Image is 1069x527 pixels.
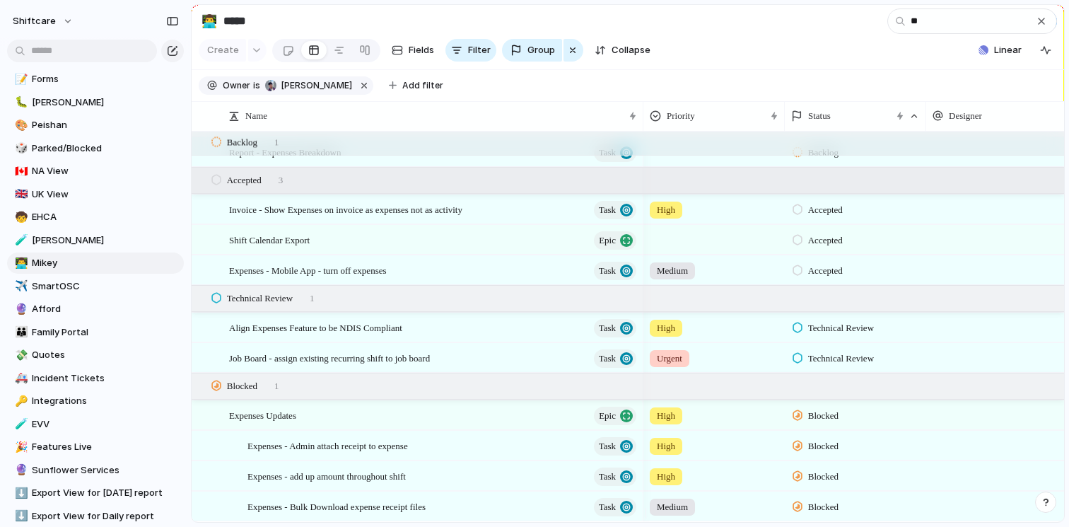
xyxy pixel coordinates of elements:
span: EHCA [32,210,179,224]
a: 🧪[PERSON_NAME] [7,230,184,251]
span: Linear [994,43,1022,57]
span: [PERSON_NAME] [281,79,352,92]
span: Integrations [32,394,179,408]
span: Task [599,200,616,220]
span: Backlog [227,135,257,149]
div: 🧒 [15,209,25,226]
span: NA View [32,164,179,178]
button: Collapse [589,39,656,62]
div: 🔮 [15,462,25,478]
span: Accepted [808,203,843,217]
button: ⬇️ [13,509,27,523]
div: 👨‍💻Mikey [7,253,184,274]
span: Blocked [808,409,839,423]
span: Filter [468,43,491,57]
span: Expenses Updates [229,407,296,423]
div: 🔮Afford [7,299,184,320]
span: Blocked [227,379,257,393]
a: 🎨Peishan [7,115,184,136]
span: shiftcare [13,14,56,28]
button: 🎲 [13,141,27,156]
button: 🎨 [13,118,27,132]
div: 👨‍💻 [15,255,25,272]
span: Accepted [227,173,262,187]
button: Epic [594,231,636,250]
div: 🎉 [15,439,25,456]
div: 🇬🇧 [15,186,25,202]
span: [PERSON_NAME] [32,95,179,110]
button: Task [594,468,636,486]
span: Family Portal [32,325,179,340]
span: Blocked [808,500,839,514]
span: Export View for [DATE] report [32,486,179,500]
button: Task [594,319,636,337]
div: 🧒EHCA [7,207,184,228]
a: 👪Family Portal [7,322,184,343]
a: ⬇️Export View for [DATE] report [7,482,184,504]
span: Medium [657,500,688,514]
button: 👪 [13,325,27,340]
div: ⬇️ [15,485,25,502]
span: Job Board - assign existing recurring shift to job board [229,349,430,366]
span: Epic [599,231,616,250]
div: ✈️ [15,278,25,294]
div: 👨‍💻 [201,11,217,30]
button: 🧒 [13,210,27,224]
span: Group [527,43,555,57]
button: Task [594,349,636,368]
button: is [250,78,263,93]
span: Expenses - Mobile App - turn off expenses [229,262,387,278]
button: Task [594,498,636,516]
a: 📝Forms [7,69,184,90]
button: 👨‍💻 [13,256,27,270]
button: Add filter [380,76,452,95]
button: Task [594,201,636,219]
span: Afford [32,302,179,316]
a: 🎲Parked/Blocked [7,138,184,159]
span: Parked/Blocked [32,141,179,156]
span: Accepted [808,233,843,248]
span: Priority [667,109,695,123]
span: [PERSON_NAME] [32,233,179,248]
div: 📝 [15,71,25,88]
span: Features Live [32,440,179,454]
span: Fields [409,43,434,57]
span: Task [599,467,616,487]
div: ⬇️ [15,508,25,524]
a: 🇬🇧UK View [7,184,184,205]
button: [PERSON_NAME] [262,78,355,93]
span: Medium [657,264,688,278]
div: 🚑Incident Tickets [7,368,184,389]
span: High [657,470,675,484]
a: 🇨🇦NA View [7,161,184,182]
div: 🚑 [15,370,25,386]
a: 🧪EVV [7,414,184,435]
div: 🎨 [15,117,25,134]
button: Task [594,262,636,280]
span: 3 [279,173,284,187]
span: High [657,203,675,217]
a: 🔮Sunflower Services [7,460,184,481]
span: Expenses - add up amount throughout shift [247,468,406,484]
span: Designer [949,109,982,123]
button: 🐛 [13,95,27,110]
button: 🧪 [13,417,27,432]
div: 🧪 [15,232,25,248]
button: 🔮 [13,302,27,316]
span: Technical Review [227,291,293,306]
span: Expenses - Admin attach receipt to expense [247,437,408,453]
button: Group [502,39,562,62]
span: Task [599,436,616,456]
div: 🎲 [15,140,25,156]
span: High [657,439,675,453]
button: shiftcare [6,10,81,33]
div: 🇨🇦 [15,163,25,180]
span: SmartOSC [32,279,179,294]
a: 🎉Features Live [7,436,184,458]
